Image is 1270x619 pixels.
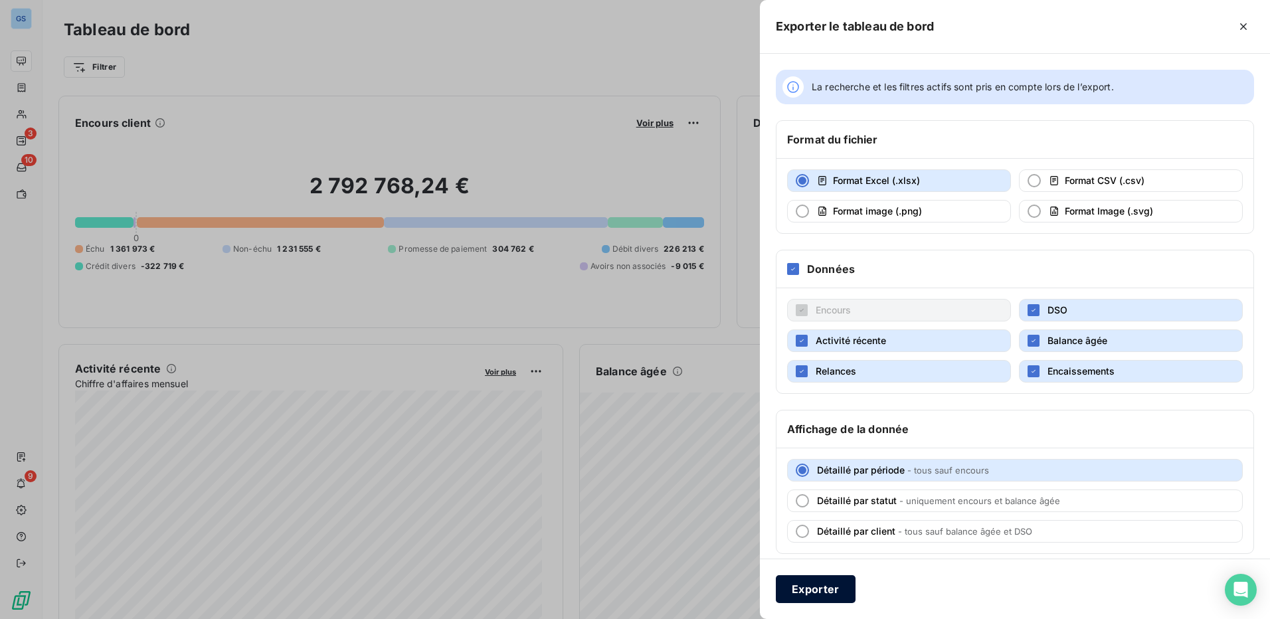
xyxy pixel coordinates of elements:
[787,360,1011,383] button: Relances
[1047,335,1107,346] span: Balance âgée
[807,261,855,277] h6: Données
[1019,360,1243,383] button: Encaissements
[833,175,920,186] span: Format Excel (.xlsx)
[833,205,922,217] span: Format image (.png)
[1225,574,1257,606] div: Open Intercom Messenger
[899,495,1060,506] span: - uniquement encours et balance âgée
[816,304,851,315] span: Encours
[816,365,856,377] span: Relances
[1019,329,1243,352] button: Balance âgée
[787,520,1243,543] button: Détaillé par client - tous sauf balance âgée et DSO
[776,17,934,36] h5: Exporter le tableau de bord
[817,525,895,537] span: Détaillé par client
[907,465,989,476] span: - tous sauf encours
[812,80,1114,94] span: La recherche et les filtres actifs sont pris en compte lors de l’export.
[1047,365,1115,377] span: Encaissements
[817,495,897,506] span: Détaillé par statut
[1047,304,1067,315] span: DSO
[816,335,886,346] span: Activité récente
[1019,299,1243,321] button: DSO
[787,489,1243,512] button: Détaillé par statut - uniquement encours et balance âgée
[787,329,1011,352] button: Activité récente
[776,575,856,603] button: Exporter
[817,464,905,476] span: Détaillé par période
[787,421,909,437] h6: Affichage de la donnée
[1065,205,1153,217] span: Format Image (.svg)
[1065,175,1144,186] span: Format CSV (.csv)
[1019,169,1243,192] button: Format CSV (.csv)
[787,200,1011,222] button: Format image (.png)
[787,299,1011,321] button: Encours
[787,169,1011,192] button: Format Excel (.xlsx)
[787,132,878,147] h6: Format du fichier
[1019,200,1243,222] button: Format Image (.svg)
[787,459,1243,482] button: Détaillé par période - tous sauf encours
[898,526,1032,537] span: - tous sauf balance âgée et DSO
